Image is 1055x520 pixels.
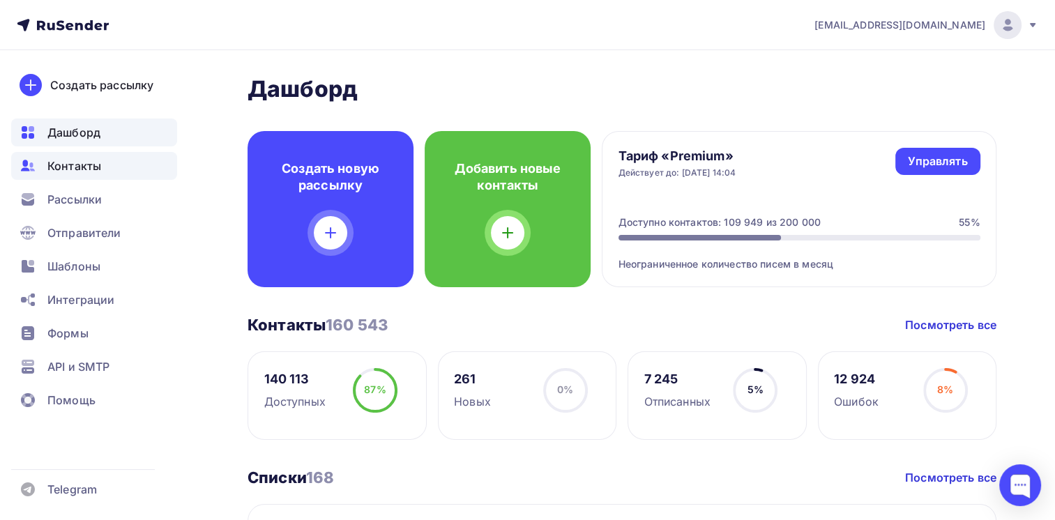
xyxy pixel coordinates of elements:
[908,153,967,169] div: Управлять
[905,316,996,333] a: Посмотреть все
[47,481,97,498] span: Telegram
[557,383,573,395] span: 0%
[937,383,953,395] span: 8%
[618,215,821,229] div: Доступно контактов: 109 949 из 200 000
[47,191,102,208] span: Рассылки
[47,358,109,375] span: API и SMTP
[50,77,153,93] div: Создать рассылку
[248,315,388,335] h3: Контакты
[47,392,96,408] span: Помощь
[644,371,711,388] div: 7 245
[834,393,879,410] div: Ошибок
[11,118,177,146] a: Дашборд
[47,258,100,275] span: Шаблоны
[454,393,491,410] div: Новых
[264,393,326,410] div: Доступных
[364,383,386,395] span: 87%
[11,152,177,180] a: Контакты
[248,75,996,103] h2: Дашборд
[618,240,980,271] div: Неограниченное количество писем в месяц
[905,469,996,486] a: Посмотреть все
[11,185,177,213] a: Рассылки
[814,11,1038,39] a: [EMAIL_ADDRESS][DOMAIN_NAME]
[306,468,334,487] span: 168
[264,371,326,388] div: 140 113
[447,160,568,194] h4: Добавить новые контакты
[47,124,100,141] span: Дашборд
[47,224,121,241] span: Отправители
[47,158,101,174] span: Контакты
[454,371,491,388] div: 261
[11,319,177,347] a: Формы
[47,325,89,342] span: Формы
[47,291,114,308] span: Интеграции
[618,148,736,165] h4: Тариф «Premium»
[834,371,879,388] div: 12 924
[814,18,985,32] span: [EMAIL_ADDRESS][DOMAIN_NAME]
[326,316,388,334] span: 160 543
[11,219,177,247] a: Отправители
[747,383,763,395] span: 5%
[11,252,177,280] a: Шаблоны
[644,393,711,410] div: Отписанных
[270,160,391,194] h4: Создать новую рассылку
[248,468,334,487] h3: Списки
[959,215,980,229] div: 55%
[618,167,736,178] div: Действует до: [DATE] 14:04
